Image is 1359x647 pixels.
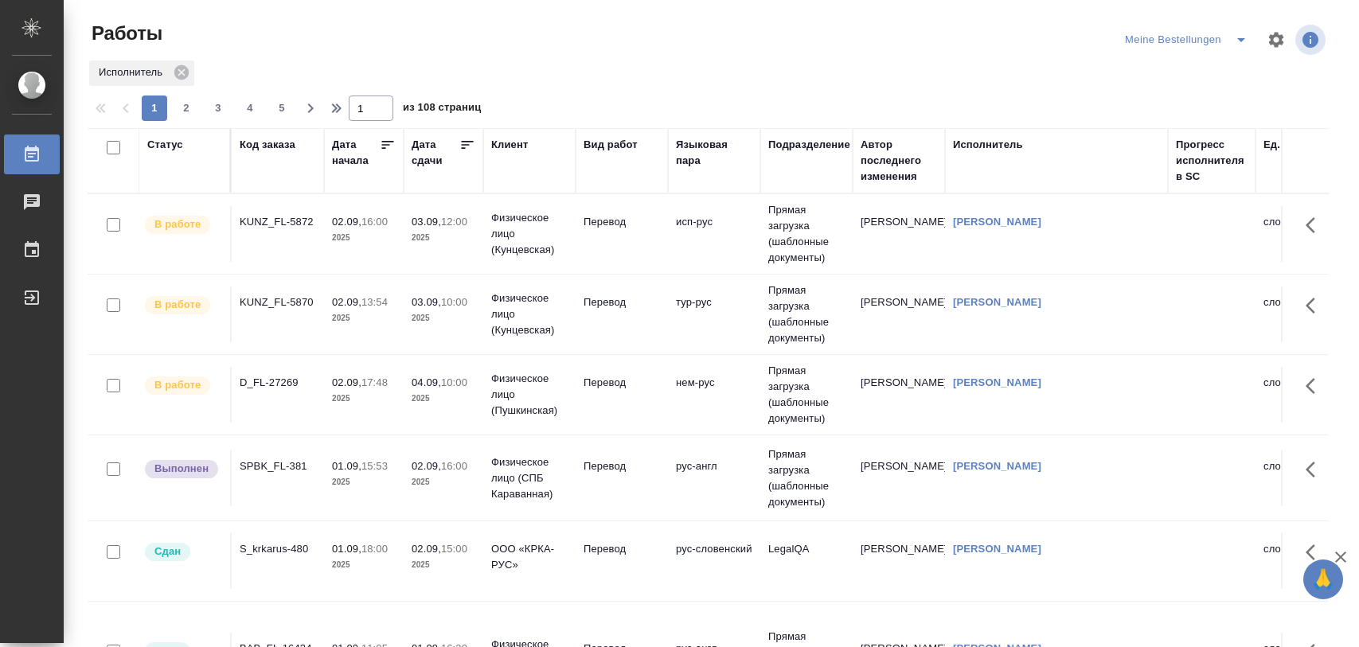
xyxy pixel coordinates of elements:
button: 5 [269,95,295,121]
p: 16:00 [441,460,467,472]
div: Исполнитель выполняет работу [143,214,222,236]
a: [PERSON_NAME] [953,296,1041,308]
div: Ед. изм [1263,137,1302,153]
p: Физическое лицо (Кунцевская) [491,210,568,258]
td: [PERSON_NAME] [853,206,945,262]
td: [PERSON_NAME] [853,286,945,342]
p: 2025 [412,230,475,246]
p: 2025 [332,474,396,490]
div: Исполнитель выполняет работу [143,294,222,316]
p: 12:00 [441,216,467,228]
button: Здесь прячутся важные кнопки [1296,286,1334,325]
p: 2025 [332,230,396,246]
div: Исполнитель [953,137,1023,153]
div: Менеджер проверил работу исполнителя, передает ее на следующий этап [143,541,222,563]
div: D_FL-27269 [240,375,316,391]
p: Перевод [584,541,660,557]
a: [PERSON_NAME] [953,543,1041,555]
p: Перевод [584,375,660,391]
p: 2025 [412,310,475,326]
a: [PERSON_NAME] [953,216,1041,228]
button: 3 [205,95,231,121]
div: Исполнитель завершил работу [143,458,222,480]
button: Здесь прячутся важные кнопки [1296,206,1334,244]
td: рус-словенский [668,533,760,589]
div: Исполнитель выполняет работу [143,375,222,396]
button: Здесь прячутся важные кнопки [1296,367,1334,405]
div: Вид работ [584,137,638,153]
p: 02.09, [412,460,441,472]
div: Прогресс исполнителя в SC [1176,137,1248,185]
a: [PERSON_NAME] [953,376,1041,388]
p: Перевод [584,294,660,310]
td: [PERSON_NAME] [853,450,945,506]
p: 10:00 [441,376,467,388]
button: Здесь прячутся важные кнопки [1296,450,1334,489]
span: из 108 страниц [403,98,481,121]
p: Физическое лицо (СПБ Караванная) [491,454,568,502]
p: 02.09, [412,543,441,555]
td: [PERSON_NAME] [853,533,945,589]
div: Подразделение [768,137,850,153]
p: 04.09, [412,376,441,388]
p: 2025 [332,557,396,573]
div: S_krkarus-480 [240,541,316,557]
td: исп-рус [668,206,760,262]
div: SPBK_FL-381 [240,458,316,474]
button: Здесь прячутся важные кнопки [1296,533,1334,571]
p: В работе [154,377,201,393]
p: 2025 [412,474,475,490]
p: 16:00 [361,216,388,228]
td: слово [1256,450,1348,506]
p: 18:00 [361,543,388,555]
p: ООО «КРКА-РУС» [491,541,568,573]
td: Прямая загрузка (шаблонные документы) [760,438,853,518]
p: В работе [154,216,201,232]
td: слово [1256,533,1348,589]
td: Прямая загрузка (шаблонные документы) [760,355,853,435]
p: 02.09, [332,376,361,388]
td: Прямая загрузка (шаблонные документы) [760,275,853,354]
td: слово [1256,367,1348,423]
span: Работы [88,21,162,46]
div: split button [1121,27,1257,53]
p: 10:00 [441,296,467,308]
div: Клиент [491,137,528,153]
p: Перевод [584,214,660,230]
p: Исполнитель [99,64,168,80]
p: В работе [154,297,201,313]
span: 2 [174,100,199,116]
span: Посмотреть информацию [1295,25,1329,55]
div: Код заказа [240,137,295,153]
p: 2025 [332,310,396,326]
p: 03.09, [412,296,441,308]
td: нем-рус [668,367,760,423]
p: 01.09, [332,543,361,555]
p: 17:48 [361,376,388,388]
p: 2025 [332,391,396,407]
p: Перевод [584,458,660,474]
td: слово [1256,286,1348,342]
p: 2025 [412,391,475,407]
p: Физическое лицо (Кунцевская) [491,290,568,338]
p: 01.09, [332,460,361,472]
td: тур-рус [668,286,760,342]
td: рус-англ [668,450,760,506]
p: 03.09, [412,216,441,228]
p: 13:54 [361,296,388,308]
div: Статус [147,137,183,153]
div: Исполнитель [89,60,194,86]
p: Физическое лицо (Пушкинская) [491,371,568,419]
div: Языковая пара [676,137,752,169]
td: LegalQA [760,533,853,589]
div: KUNZ_FL-5872 [240,214,316,230]
p: 15:53 [361,460,388,472]
span: 🙏 [1310,563,1337,596]
p: Сдан [154,544,181,559]
td: Прямая загрузка (шаблонные документы) [760,194,853,274]
p: 2025 [412,557,475,573]
p: Выполнен [154,461,209,477]
span: 3 [205,100,231,116]
div: KUNZ_FL-5870 [240,294,316,310]
span: 5 [269,100,295,116]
